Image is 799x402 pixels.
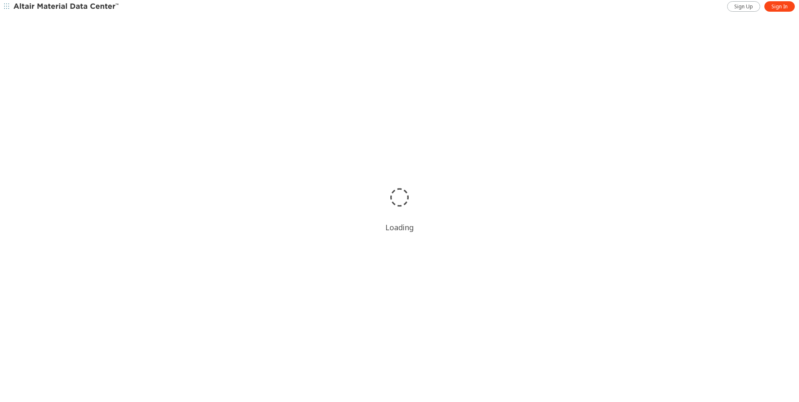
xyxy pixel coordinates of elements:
[385,222,414,232] div: Loading
[734,3,753,10] span: Sign Up
[727,1,760,12] a: Sign Up
[764,1,795,12] a: Sign In
[771,3,788,10] span: Sign In
[13,3,120,11] img: Altair Material Data Center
